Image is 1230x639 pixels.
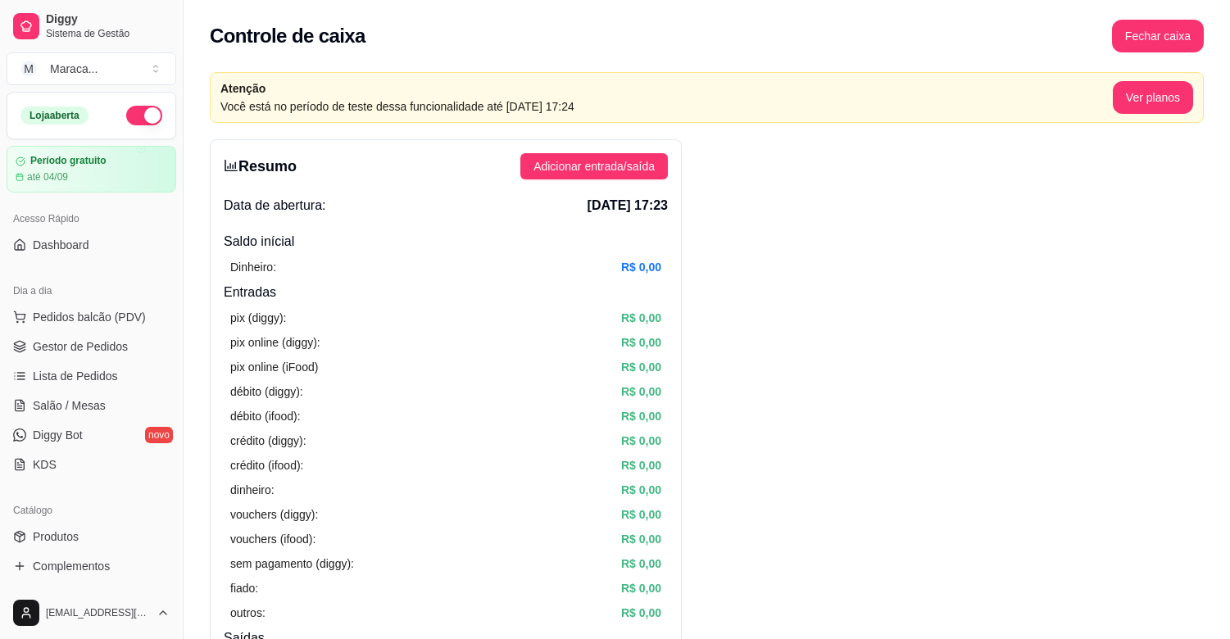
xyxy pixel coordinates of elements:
[7,497,176,523] div: Catálogo
[230,555,354,573] article: sem pagamento (diggy):
[224,196,326,215] span: Data de abertura:
[210,23,365,49] h2: Controle de caixa
[533,157,655,175] span: Adicionar entrada/saída
[230,481,275,499] article: dinheiro:
[230,456,303,474] article: crédito (ifood):
[621,383,661,401] article: R$ 0,00
[7,523,176,550] a: Produtos
[126,106,162,125] button: Alterar Status
[33,558,110,574] span: Complementos
[621,481,661,499] article: R$ 0,00
[7,52,176,85] button: Select a team
[33,338,128,355] span: Gestor de Pedidos
[46,12,170,27] span: Diggy
[20,106,89,125] div: Loja aberta
[230,530,315,548] article: vouchers (ifood):
[33,456,57,473] span: KDS
[27,170,68,184] article: até 04/09
[50,61,98,77] div: Maraca ...
[230,604,266,622] article: outros:
[7,553,176,579] a: Complementos
[7,333,176,360] a: Gestor de Pedidos
[230,383,303,401] article: débito (diggy):
[220,79,1113,97] article: Atenção
[7,363,176,389] a: Lista de Pedidos
[224,158,238,173] span: bar-chart
[46,606,150,619] span: [EMAIL_ADDRESS][DOMAIN_NAME]
[230,258,276,276] article: Dinheiro:
[7,232,176,258] a: Dashboard
[588,196,668,215] span: [DATE] 17:23
[230,358,318,376] article: pix online (iFood)
[230,333,320,351] article: pix online (diggy):
[230,579,258,597] article: fiado:
[230,432,306,450] article: crédito (diggy):
[621,530,661,548] article: R$ 0,00
[621,432,661,450] article: R$ 0,00
[33,368,118,384] span: Lista de Pedidos
[7,392,176,419] a: Salão / Mesas
[7,304,176,330] button: Pedidos balcão (PDV)
[7,278,176,304] div: Dia a dia
[621,258,661,276] article: R$ 0,00
[224,283,668,302] h4: Entradas
[621,555,661,573] article: R$ 0,00
[520,153,668,179] button: Adicionar entrada/saída
[1113,81,1193,114] button: Ver planos
[7,7,176,46] a: DiggySistema de Gestão
[230,309,286,327] article: pix (diggy):
[621,456,661,474] article: R$ 0,00
[7,146,176,193] a: Período gratuitoaté 04/09
[20,61,37,77] span: M
[33,397,106,414] span: Salão / Mesas
[33,237,89,253] span: Dashboard
[230,505,318,523] article: vouchers (diggy):
[7,593,176,632] button: [EMAIL_ADDRESS][DOMAIN_NAME]
[1112,20,1204,52] button: Fechar caixa
[33,309,146,325] span: Pedidos balcão (PDV)
[621,358,661,376] article: R$ 0,00
[621,579,661,597] article: R$ 0,00
[33,427,83,443] span: Diggy Bot
[621,333,661,351] article: R$ 0,00
[46,27,170,40] span: Sistema de Gestão
[621,309,661,327] article: R$ 0,00
[7,422,176,448] a: Diggy Botnovo
[30,155,107,167] article: Período gratuito
[224,232,668,252] h4: Saldo inícial
[621,505,661,523] article: R$ 0,00
[33,528,79,545] span: Produtos
[230,407,301,425] article: débito (ifood):
[7,451,176,478] a: KDS
[7,206,176,232] div: Acesso Rápido
[621,604,661,622] article: R$ 0,00
[220,97,1113,116] article: Você está no período de teste dessa funcionalidade até [DATE] 17:24
[224,155,297,178] h3: Resumo
[621,407,661,425] article: R$ 0,00
[1113,91,1193,104] a: Ver planos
